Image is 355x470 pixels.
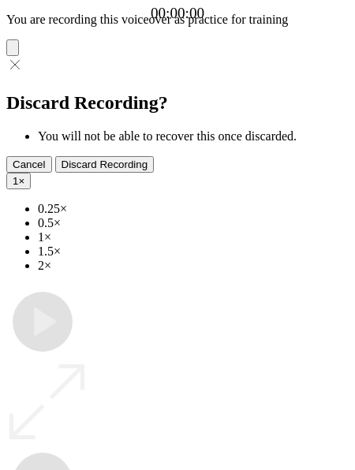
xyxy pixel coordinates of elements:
span: 1 [13,175,18,187]
li: 1× [38,230,349,244]
li: 0.5× [38,216,349,230]
button: Cancel [6,156,52,173]
li: 2× [38,259,349,273]
li: You will not be able to recover this once discarded. [38,129,349,144]
p: You are recording this voiceover as practice for training [6,13,349,27]
button: Discard Recording [55,156,155,173]
a: 00:00:00 [151,5,204,22]
li: 1.5× [38,244,349,259]
li: 0.25× [38,202,349,216]
h2: Discard Recording? [6,92,349,114]
button: 1× [6,173,31,189]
